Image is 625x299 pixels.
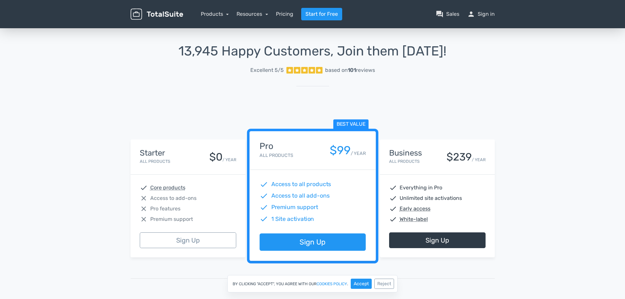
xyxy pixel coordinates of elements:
[400,205,430,213] abbr: Early access
[131,64,495,77] a: Excellent 5/5 based on101reviews
[237,11,268,17] a: Resources
[329,144,350,157] div: $99
[140,149,170,157] h4: Starter
[222,157,236,163] small: / YEAR
[260,203,268,212] span: check
[389,215,397,223] span: check
[389,149,422,157] h4: Business
[271,180,331,189] span: Access to all products
[389,159,420,164] small: All Products
[140,159,170,164] small: All Products
[209,151,222,163] div: $0
[260,234,365,251] a: Sign Up
[389,232,486,248] a: Sign Up
[436,10,459,18] a: question_answerSales
[201,11,229,17] a: Products
[310,275,315,283] span: Or
[400,184,442,192] span: Everything in Pro
[260,192,268,200] span: check
[351,279,372,289] button: Accept
[276,10,293,18] a: Pricing
[140,215,148,223] span: close
[140,184,148,192] span: check
[250,66,284,74] span: Excellent 5/5
[389,205,397,213] span: check
[140,194,148,202] span: close
[389,184,397,192] span: check
[301,8,342,20] a: Start for Free
[350,150,365,157] small: / YEAR
[150,194,197,202] span: Access to add-ons
[150,205,180,213] span: Pro features
[467,10,495,18] a: personSign in
[325,66,375,74] div: based on reviews
[260,141,293,151] h4: Pro
[271,215,314,223] span: 1 Site activation
[467,10,475,18] span: person
[436,10,444,18] span: question_answer
[271,192,329,200] span: Access to all add-ons
[131,44,495,58] h1: 13,945 Happy Customers, Join them [DATE]!
[260,153,293,158] small: All Products
[260,215,268,223] span: check
[447,151,472,163] div: $239
[317,282,347,286] a: cookies policy
[348,67,356,73] strong: 101
[333,119,368,130] span: Best value
[260,180,268,189] span: check
[389,194,397,202] span: check
[140,232,236,248] a: Sign Up
[472,157,486,163] small: / YEAR
[400,194,462,202] span: Unlimited site activations
[140,205,148,213] span: close
[131,9,183,20] img: TotalSuite for WordPress
[271,203,318,212] span: Premium support
[227,275,398,292] div: By clicking "Accept", you agree with our .
[400,215,428,223] abbr: White-label
[374,279,394,289] button: Reject
[150,215,193,223] span: Premium support
[150,184,185,192] abbr: Core products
